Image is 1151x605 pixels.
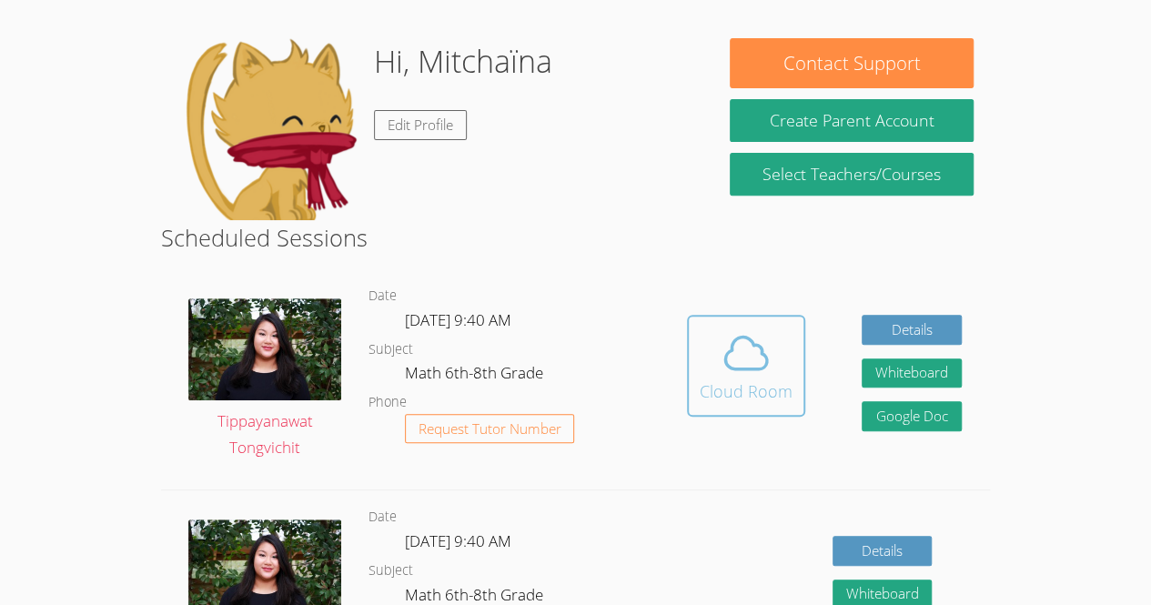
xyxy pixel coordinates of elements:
[730,153,973,196] a: Select Teachers/Courses
[188,298,341,460] a: Tippayanawat Tongvichit
[419,422,561,436] span: Request Tutor Number
[369,391,407,414] dt: Phone
[369,338,413,361] dt: Subject
[177,38,359,220] img: default.png
[700,378,793,404] div: Cloud Room
[730,99,973,142] button: Create Parent Account
[687,315,805,417] button: Cloud Room
[833,536,933,566] a: Details
[862,401,962,431] a: Google Doc
[188,298,341,400] img: IMG_0561.jpeg
[161,220,990,255] h2: Scheduled Sessions
[369,506,397,529] dt: Date
[369,560,413,582] dt: Subject
[405,530,511,551] span: [DATE] 9:40 AM
[862,315,962,345] a: Details
[862,358,962,388] button: Whiteboard
[369,285,397,308] dt: Date
[405,309,511,330] span: [DATE] 9:40 AM
[730,38,973,88] button: Contact Support
[405,414,575,444] button: Request Tutor Number
[374,110,467,140] a: Edit Profile
[405,360,547,391] dd: Math 6th-8th Grade
[374,38,552,85] h1: Hi, Mitchaïna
